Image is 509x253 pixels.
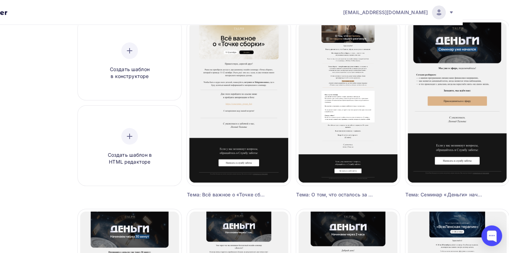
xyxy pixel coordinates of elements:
div: Тема: О том, что осталось за кадром нашего разговора [296,191,374,198]
span: Создать шаблон в конструкторе [97,66,162,80]
span: Создать шаблон в HTML редакторе [97,152,162,166]
div: Тема: Всё важное о «Точке сборки» [187,191,265,198]
div: Тема: Семинар «Деньги» начался! [405,191,483,198]
a: [EMAIL_ADDRESS][DOMAIN_NAME] [343,6,454,19]
span: [EMAIL_ADDRESS][DOMAIN_NAME] [343,9,428,16]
